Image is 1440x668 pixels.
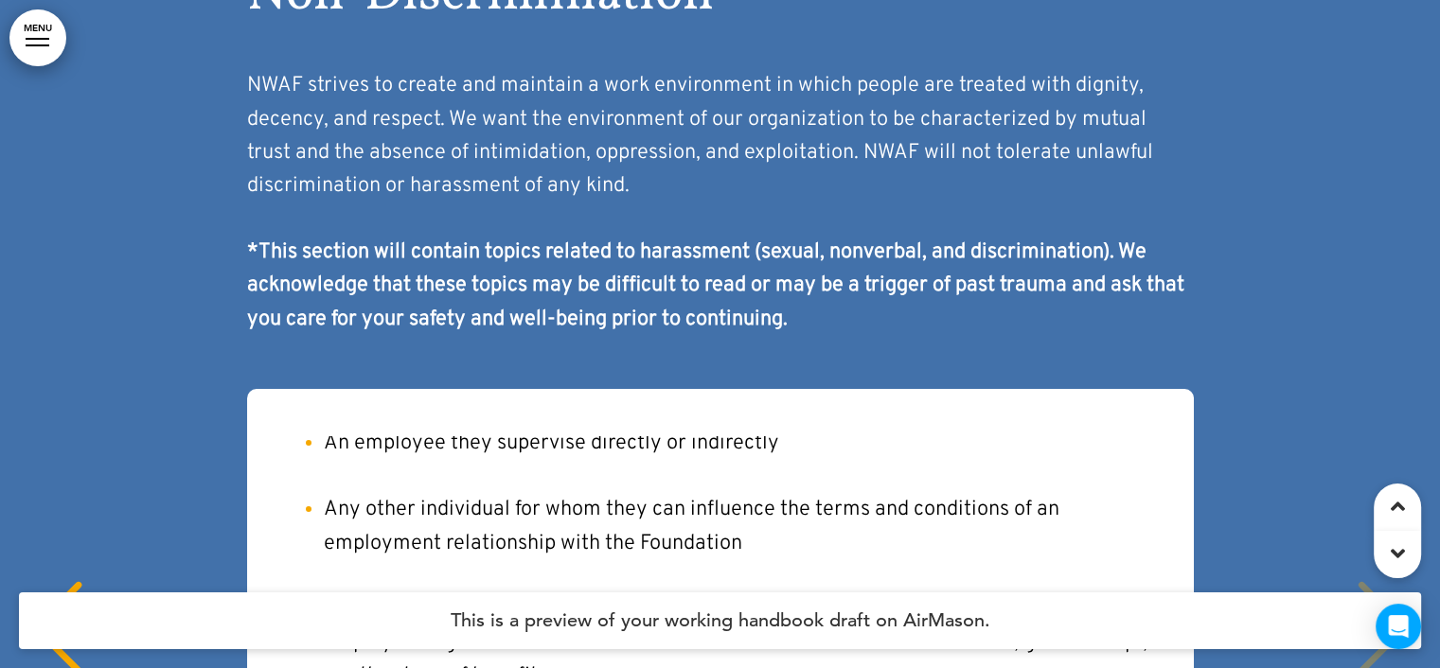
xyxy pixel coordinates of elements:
h4: This is a preview of your working handbook draft on AirMason. [19,592,1421,649]
span: *This section will contain topics related to harassment (sexual, nonverbal, and discrimination). ... [247,239,1184,331]
span: Any other individual for whom they can influence the terms and conditions of an employment relati... [324,497,1059,555]
div: Open Intercom Messenger [1376,604,1421,649]
a: MENU [9,9,66,66]
span: An employee they supervise directly or indirectly [324,431,779,456]
span: NWAF strives to create and maintain a work environment in which people are treated with dignity, ... [247,73,1153,199]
